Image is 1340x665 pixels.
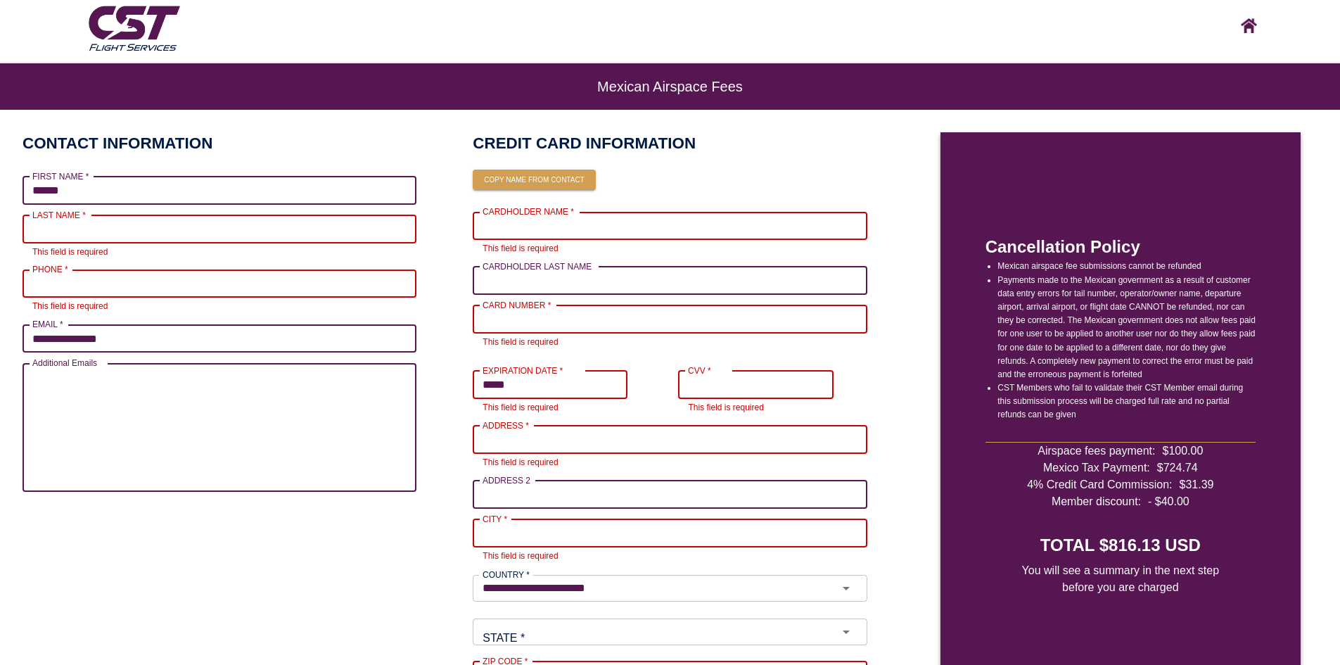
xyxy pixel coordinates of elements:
li: Mexican airspace fee submissions cannot be refunded [997,260,1256,273]
button: Open [831,578,862,598]
p: This field is required [483,456,857,470]
p: This field is required [483,242,857,256]
button: Open [831,622,862,642]
li: CST Members who fail to validate their CST Member email during this submission process will be ch... [997,381,1256,422]
span: Member discount: [1052,493,1141,510]
label: ADDRESS 2 [483,474,530,486]
span: Airspace fees payment: [1038,443,1155,460]
label: Additional Emails [32,357,97,369]
label: EMAIL * [32,318,63,330]
h2: CREDIT CARD INFORMATION [473,132,867,154]
label: PHONE * [32,263,68,275]
p: Cancellation Policy [985,234,1256,260]
label: FIRST NAME * [32,170,89,182]
h4: TOTAL $816.13 USD [1040,533,1201,557]
label: CARDHOLDER NAME * [483,205,574,217]
span: $ 31.39 [1179,476,1213,493]
span: $ 724.74 [1157,460,1198,476]
p: This field is required [483,336,857,350]
label: ADDRESS * [483,419,529,431]
span: You will see a summary in the next step before you are charged [1012,562,1228,596]
label: LAST NAME * [32,209,86,221]
img: CST logo, click here to go home screen [1241,18,1257,33]
span: 4% Credit Card Commission: [1027,476,1172,493]
h6: Mexican Airspace Fees [56,86,1284,87]
label: CARDHOLDER LAST NAME [483,260,592,272]
p: This field is required [483,401,644,415]
span: $ 100.00 [1163,443,1204,460]
span: - $ 40.00 [1148,493,1189,510]
p: This field is required [688,401,850,415]
p: This field is required [32,300,407,314]
label: CITY * [483,513,507,525]
label: COUNTRY * [483,569,530,581]
h2: CONTACT INFORMATION [23,132,212,154]
li: Payments made to the Mexican government as a result of customer data entry errors for tail number... [997,274,1256,382]
button: Copy name from contact [473,170,595,191]
label: CVV * [688,365,711,376]
span: Mexico Tax Payment: [1043,460,1150,476]
label: EXPIRATION DATE * [483,365,563,376]
p: Up to X email addresses separated by a comma [32,494,407,508]
p: This field is required [483,550,857,564]
label: CARD NUMBER * [483,299,551,311]
p: This field is required [32,246,407,260]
